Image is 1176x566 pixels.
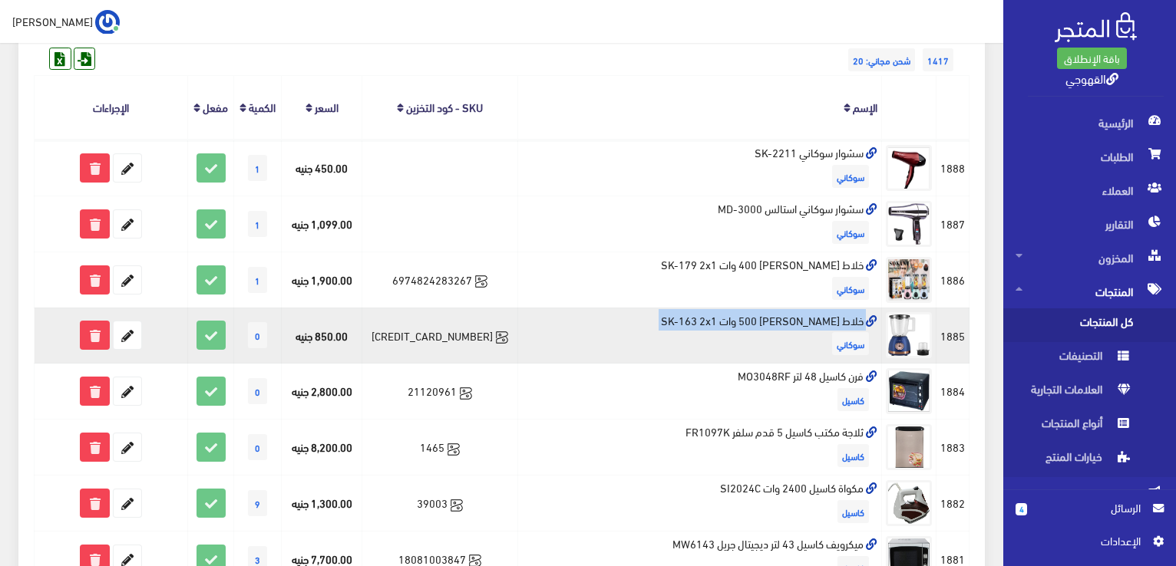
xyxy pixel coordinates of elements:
img: thlag-mktb-kasyl-5-kdm-slfr-fr1097k.png [886,424,932,470]
span: 9 [248,490,267,516]
a: الإسم [853,96,877,117]
td: 1,099.00 جنيه [282,196,362,252]
td: 39003 [362,476,518,531]
a: كل المنتجات [1003,308,1176,342]
span: 4 [1016,503,1027,515]
td: 1887 [937,196,970,252]
td: 6974824283267 [362,252,518,308]
span: كاسيل [837,500,869,523]
a: العلامات التجارية [1003,376,1176,410]
span: التقارير [1016,207,1164,241]
a: خيارات المنتج [1003,443,1176,477]
a: التقارير [1003,207,1176,241]
a: الطلبات [1003,140,1176,173]
span: العملاء [1016,173,1164,207]
span: الرئيسية [1016,106,1164,140]
a: اﻹعدادات [1016,532,1164,557]
img: khlat-sokany-500-oat-sk-163-2x1.jpg [886,312,932,358]
span: 0 [248,322,267,348]
span: [PERSON_NAME] [12,12,93,31]
td: 1885 [937,308,970,364]
td: سشوار سوكاني استالس MD-3000 [518,196,882,252]
a: ... [PERSON_NAME] [12,9,120,34]
a: باقة الإنطلاق [1057,48,1127,69]
img: mkoa-kasyl-2400-oat-si2024c.jpg [886,480,932,526]
td: 850.00 جنيه [282,308,362,364]
span: المنتجات [1016,275,1164,308]
td: خلاط [PERSON_NAME] 400 وات SK-179 2x1 [518,252,882,308]
td: 2,800.00 جنيه [282,364,362,420]
a: المنتجات [1003,275,1176,308]
img: ... [95,10,120,35]
span: الرسائل [1039,499,1141,516]
span: كل المنتجات [1016,308,1132,342]
span: سوكاني [832,165,869,188]
td: 1886 [937,252,970,308]
td: 1882 [937,476,970,531]
span: 0 [248,434,267,460]
td: 1,300.00 جنيه [282,476,362,531]
span: شحن مجاني: 20 [848,48,915,71]
td: 8,200.00 جنيه [282,420,362,476]
td: مكواة كاسيل 2400 وات SI2024C [518,476,882,531]
a: SKU - كود التخزين [406,96,483,117]
span: الطلبات [1016,140,1164,173]
img: . [1055,12,1137,42]
a: التصنيفات [1003,342,1176,376]
img: khlat-sokany-400-oat-sk-179-2x1.jpg [886,257,932,303]
img: sshoar-sokany-astals-md-3000.jpg [886,201,932,247]
span: سوكاني [832,221,869,244]
img: frn-kasyl-48-ltr-mo3048rf.png [886,368,932,414]
span: 1 [248,211,267,237]
a: السعر [315,96,339,117]
svg: Synced with Zoho Books [451,499,463,512]
td: فرن كاسيل 48 لتر MO3048RF [518,364,882,420]
svg: Synced with Zoho Books [496,331,508,344]
span: خيارات المنتج [1016,443,1132,477]
a: مفعل [203,96,228,117]
svg: Synced with Zoho Books [475,275,487,288]
a: أنواع المنتجات [1003,410,1176,443]
span: كاسيل [837,444,869,467]
svg: Synced with Zoho Books [448,443,460,456]
a: الكمية [249,96,276,117]
span: التصنيفات [1016,342,1132,376]
a: الرئيسية [1003,106,1176,140]
span: المخزون [1016,241,1164,275]
span: 0 [248,378,267,404]
th: الإجراءات [35,76,188,140]
img: sshoar-sokany-sk-2211.png [886,145,932,191]
span: التسويق [1016,477,1164,511]
td: 21120961 [362,364,518,420]
td: خلاط [PERSON_NAME] 500 وات SK-163 2x1 [518,308,882,364]
a: 4 الرسائل [1016,499,1164,532]
span: أنواع المنتجات [1016,410,1132,443]
span: سوكاني [832,332,869,355]
td: 1884 [937,364,970,420]
a: المخزون [1003,241,1176,275]
td: 1883 [937,420,970,476]
span: العلامات التجارية [1016,376,1132,410]
td: سشوار سوكاني SK-2211 [518,140,882,196]
a: القهوجي [1065,67,1118,89]
span: 1417 [923,48,953,71]
td: 1888 [937,140,970,196]
span: اﻹعدادات [1028,532,1140,549]
td: 1465 [362,420,518,476]
td: 450.00 جنيه [282,140,362,196]
span: سوكاني [832,277,869,300]
span: كاسيل [837,388,869,411]
span: 1 [248,155,267,181]
svg: Synced with Zoho Books [460,387,472,400]
td: [CREDIT_CARD_NUMBER] [362,308,518,364]
span: 1 [248,267,267,293]
td: ثلاجة مكتب كاسيل 5 قدم سلفر FR1097K [518,420,882,476]
td: 1,900.00 جنيه [282,252,362,308]
a: العملاء [1003,173,1176,207]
